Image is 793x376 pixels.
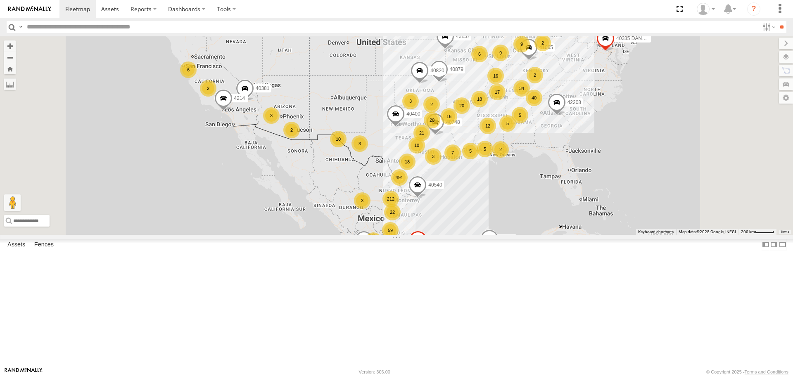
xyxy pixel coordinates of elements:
label: Dock Summary Table to the Right [770,239,778,251]
div: Version: 306.00 [359,369,390,374]
button: Drag Pegman onto the map to open Street View [4,194,21,211]
span: 40540 [428,182,442,188]
div: 3 [425,148,442,165]
div: 30 [365,232,382,249]
div: 34 [513,80,530,97]
div: 12 [480,118,496,134]
div: 59 [382,222,399,239]
div: 10 [408,137,425,154]
div: 20 [453,97,470,114]
label: Dock Summary Table to the Left [762,239,770,251]
div: 18 [399,154,415,170]
span: 40400 [406,111,420,117]
label: Search Filter Options [759,21,777,33]
div: 17 [489,84,506,100]
div: 3 [354,192,370,209]
span: 40879 [450,67,463,73]
span: 200 km [741,229,755,234]
div: 6 [471,46,488,62]
span: 42208 [567,100,581,106]
div: 3 [263,107,280,124]
div: 491 [391,169,408,186]
div: Caseta Laredo TX [694,3,718,15]
div: 212 [382,191,399,207]
div: 2 [534,35,551,51]
div: 16 [487,68,504,84]
div: 3 [351,135,368,152]
a: Visit our Website [5,368,43,376]
button: Zoom Home [4,63,16,74]
div: 9 [513,36,530,52]
a: Terms (opens in new tab) [781,230,789,233]
label: Measure [4,78,16,90]
div: 2 [527,67,543,83]
a: Terms and Conditions [745,369,788,374]
div: 22 [384,204,401,220]
div: 5 [499,115,516,132]
div: 2 [200,80,216,97]
div: 3 [402,93,419,109]
span: 40748 [446,119,460,125]
img: rand-logo.svg [8,6,51,12]
span: 40381 [256,86,269,92]
label: Hide Summary Table [779,239,787,251]
label: Map Settings [779,92,793,104]
div: 2 [423,96,440,113]
button: Zoom out [4,52,16,63]
span: 4214 [234,96,245,102]
div: 5 [462,143,479,159]
button: Zoom in [4,40,16,52]
label: Fences [30,239,58,251]
div: 2 [283,122,300,138]
i: ? [747,2,760,16]
div: 2 [492,141,509,158]
div: 20 [424,112,440,128]
div: 10 [330,131,347,147]
div: 16 [441,108,457,125]
span: Map data ©2025 Google, INEGI [679,229,736,234]
div: © Copyright 2025 - [706,369,788,374]
label: Assets [3,239,29,251]
div: 9 [492,45,509,61]
div: 18 [471,91,488,107]
span: 42237 [456,34,470,40]
button: Map Scale: 200 km per 42 pixels [738,229,776,235]
label: Search Query [17,21,24,33]
div: 40 [526,90,542,106]
div: 6 [180,61,197,78]
div: 5 [477,141,493,157]
div: 5 [512,107,528,123]
button: Keyboard shortcuts [638,229,674,235]
div: 7 [444,144,461,161]
div: 21 [413,125,430,141]
span: 40820 [430,68,444,74]
span: 40335 DAÑADO [616,36,653,42]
